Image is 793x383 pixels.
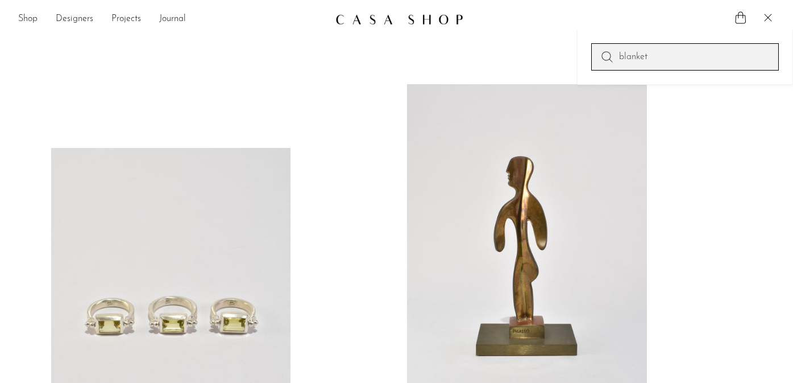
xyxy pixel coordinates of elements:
a: Shop [18,12,38,27]
a: Designers [56,12,93,27]
a: Journal [159,12,186,27]
ul: NEW HEADER MENU [18,10,326,29]
input: Perform a search [591,43,779,71]
nav: Desktop navigation [18,10,326,29]
a: Projects [111,12,141,27]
